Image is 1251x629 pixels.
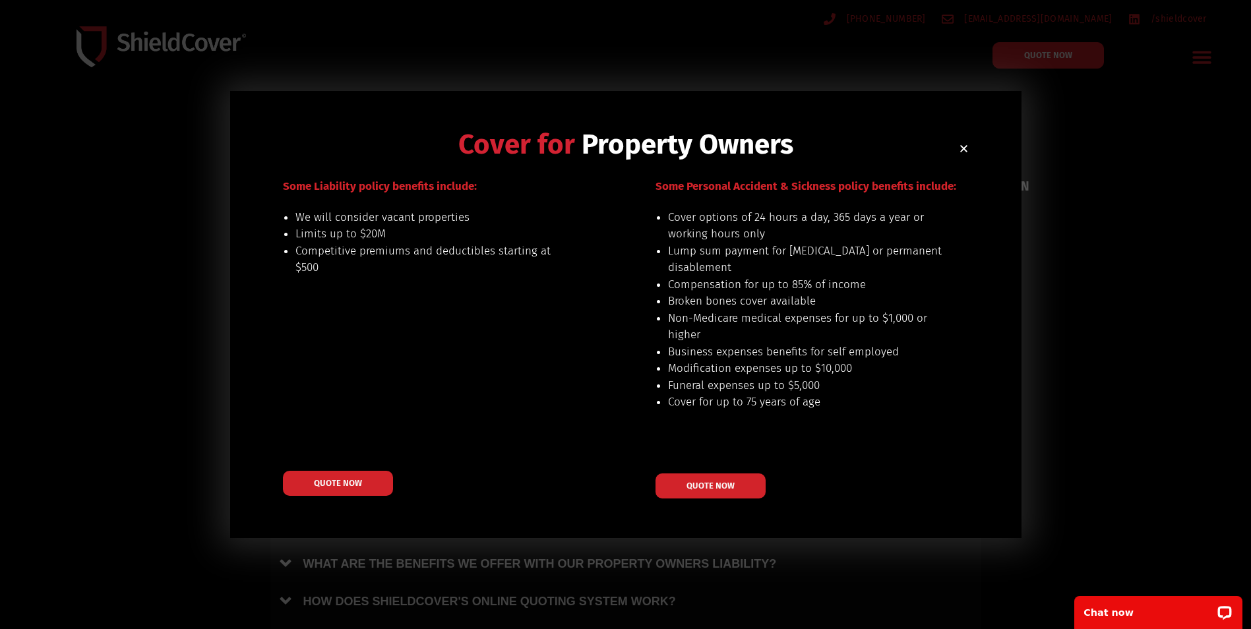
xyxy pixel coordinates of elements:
li: Compensation for up to 85% of income [668,276,943,293]
span: Some Liability policy benefits include: [283,179,477,193]
li: Broken bones cover available [668,293,943,310]
a: QUOTE NOW [656,473,766,498]
li: Non-Medicare medical expenses for up to $1,000 or higher [668,310,943,344]
li: Modification expenses up to $10,000 [668,360,943,377]
li: Business expenses benefits for self employed [668,344,943,361]
li: Limits up to $20M [295,225,570,243]
a: Close [959,144,969,154]
span: Property Owners [582,128,793,161]
li: Cover for up to 75 years of age [668,394,943,411]
li: Competitive premiums and deductibles starting at $500 [295,243,570,276]
a: QUOTE NOW [283,471,393,496]
span: Cover for [458,128,575,161]
li: Lump sum payment for [MEDICAL_DATA] or permanent disablement [668,243,943,276]
li: We will consider vacant properties [295,209,570,226]
span: QUOTE NOW [687,481,735,490]
iframe: LiveChat chat widget [1066,587,1251,629]
span: QUOTE NOW [314,479,362,487]
li: Cover options of 24 hours a day, 365 days a year or working hours only [668,209,943,243]
li: Funeral expenses up to $5,000 [668,377,943,394]
span: Some Personal Accident & Sickness policy benefits include: [656,179,956,193]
